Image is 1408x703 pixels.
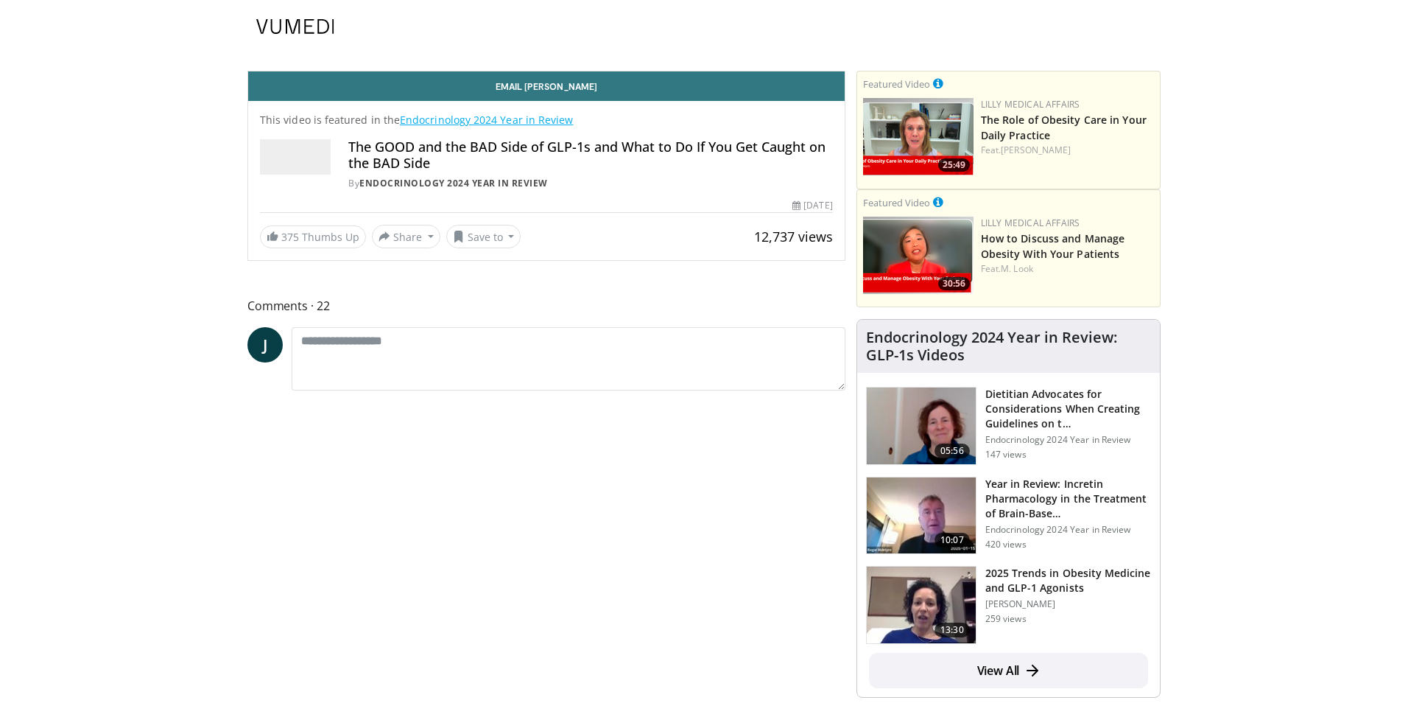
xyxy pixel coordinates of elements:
[985,434,1151,446] p: Endocrinology 2024 Year in Review
[446,225,521,248] button: Save to
[934,444,970,458] span: 05:56
[260,225,366,248] a: 375 Thumbs Up
[863,217,974,294] a: 30:56
[260,139,331,175] img: Endocrinology 2024 Year in Review
[985,539,1027,550] p: 420 views
[938,158,970,172] span: 25:49
[981,231,1125,261] a: How to Discuss and Manage Obesity With Your Patients
[866,477,1151,555] a: 10:07 Year in Review: Incretin Pharmacology in the Treatment of Brain-Base… Endocrinology 2024 Ye...
[933,194,943,210] a: This is paid for by Lilly Medical Affairs
[985,613,1027,625] p: 259 views
[247,327,283,363] a: J
[866,387,1151,465] a: 05:56 Dietitian Advocates for Considerations When Creating Guidelines on t… Endocrinology 2024 Ye...
[348,177,833,190] div: By
[938,277,970,290] span: 30:56
[981,98,1080,111] a: Lilly Medical Affairs
[256,19,334,34] img: VuMedi Logo
[981,144,1154,157] div: Feat.
[985,477,1151,521] h3: Year in Review: Incretin Pharmacology in the Treatment of Brain-Based Disorders
[372,225,440,248] button: Share
[869,653,1148,688] a: View All
[863,77,930,91] small: Featured Video
[247,296,845,315] span: Comments 22
[792,199,832,212] div: [DATE]
[985,387,1151,431] h3: Dietitian Advocates for Considerations When Creating Guidelines on the Start and Stop of GLP Medi...
[1001,144,1071,156] a: [PERSON_NAME]
[866,329,1151,364] h4: Endocrinology 2024 Year in Review: GLP-1s Videos
[985,566,1151,595] h3: 2025 Trends in Obesity Medicine and GLP-1 Agonists
[867,567,976,643] img: 936a1f02-b730-4e14-a6d7-c8e15038de25.150x105_q85_crop-smart_upscale.jpg
[985,449,1027,461] p: 147 views
[934,623,970,637] span: 13:30
[985,524,1151,536] p: Endocrinology 2024 Year in Review
[934,533,970,548] span: 10:07
[867,478,976,554] img: 3c20863b-6e7b-43be-bd96-c533450d0af8.150x105_q85_crop-smart_upscale.jpg
[281,230,299,244] span: 375
[981,217,1080,229] a: Lilly Medical Affairs
[248,71,845,101] a: Email [PERSON_NAME]
[866,566,1151,644] a: 13:30 2025 Trends in Obesity Medicine and GLP-1 Agonists [PERSON_NAME] 259 views
[863,217,974,294] img: c98a6a29-1ea0-4bd5-8cf5-4d1e188984a7.png.150x105_q85_crop-smart_upscale.png
[981,262,1154,276] div: Feat.
[863,98,974,175] a: 25:49
[981,113,1147,142] a: The Role of Obesity Care in Your Daily Practice
[400,113,573,127] a: Endocrinology 2024 Year in Review
[348,139,833,171] h4: The GOOD and the BAD Side of GLP-1s and What to Do If You Get Caught on the BAD Side
[863,98,974,175] img: e1208b6b-349f-4914-9dd7-f97803bdbf1d.png.150x105_q85_crop-smart_upscale.png
[1001,262,1033,275] a: M. Look
[867,388,976,464] img: 6feebcda-9eb4-4f6e-86fc-eebbad131f91.png.150x105_q85_crop-smart_upscale.png
[260,113,833,127] p: This video is featured in the
[754,228,833,245] span: 12,737 views
[933,75,943,91] a: This is paid for by Lilly Medical Affairs
[863,196,930,209] small: Featured Video
[985,598,1151,610] p: [PERSON_NAME]
[359,177,548,189] a: Endocrinology 2024 Year in Review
